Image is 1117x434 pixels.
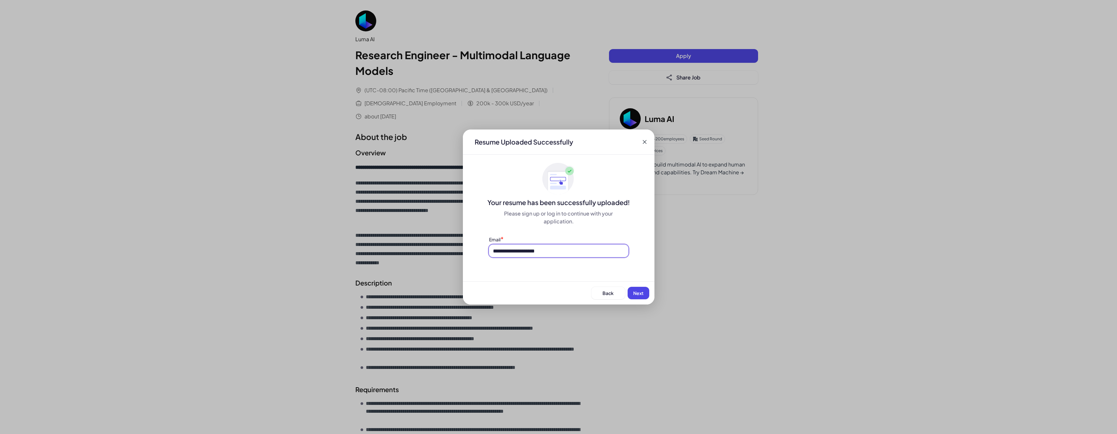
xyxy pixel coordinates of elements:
[591,287,625,299] button: Back
[542,163,575,195] img: ApplyedMaskGroup3.svg
[602,290,614,296] span: Back
[469,137,578,147] div: Resume Uploaded Successfully
[628,287,649,299] button: Next
[489,236,500,242] label: Email
[489,210,628,225] div: Please sign up or log in to continue with your application.
[633,290,644,296] span: Next
[463,198,654,207] div: Your resume has been successfully uploaded!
